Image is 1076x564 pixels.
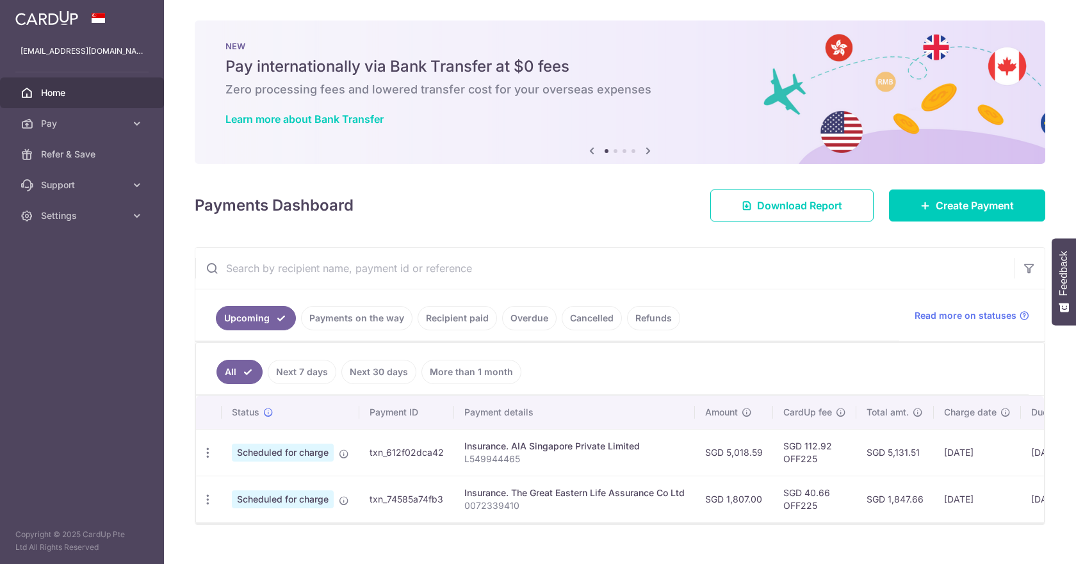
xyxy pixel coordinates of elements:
span: Settings [41,209,126,222]
span: Scheduled for charge [232,490,334,508]
span: CardUp fee [783,406,832,419]
span: Create Payment [936,198,1014,213]
img: Bank transfer banner [195,20,1045,164]
div: Insurance. AIA Singapore Private Limited [464,440,685,453]
td: SGD 5,018.59 [695,429,773,476]
td: txn_612f02dca42 [359,429,454,476]
span: Read more on statuses [915,309,1016,322]
a: More than 1 month [421,360,521,384]
td: SGD 5,131.51 [856,429,934,476]
td: SGD 112.92 OFF225 [773,429,856,476]
a: Upcoming [216,306,296,330]
a: Overdue [502,306,557,330]
span: Support [41,179,126,191]
button: Feedback - Show survey [1052,238,1076,325]
p: NEW [225,41,1015,51]
span: Due date [1031,406,1070,419]
p: 0072339410 [464,499,685,512]
h4: Payments Dashboard [195,194,354,217]
span: Total amt. [867,406,909,419]
td: SGD 1,847.66 [856,476,934,522]
p: L549944465 [464,453,685,465]
p: [EMAIL_ADDRESS][DOMAIN_NAME] [20,45,143,58]
a: Payments on the way [301,306,412,330]
td: SGD 1,807.00 [695,476,773,522]
h6: Zero processing fees and lowered transfer cost for your overseas expenses [225,82,1015,97]
th: Payment details [454,396,695,429]
a: Read more on statuses [915,309,1029,322]
td: [DATE] [934,476,1021,522]
span: Home [41,86,126,99]
a: Next 7 days [268,360,336,384]
span: Refer & Save [41,148,126,161]
span: Download Report [757,198,842,213]
a: Refunds [627,306,680,330]
td: [DATE] [934,429,1021,476]
a: Recipient paid [418,306,497,330]
span: Amount [705,406,738,419]
span: Pay [41,117,126,130]
img: CardUp [15,10,78,26]
span: Charge date [944,406,997,419]
h5: Pay internationally via Bank Transfer at $0 fees [225,56,1015,77]
div: Insurance. The Great Eastern Life Assurance Co Ltd [464,487,685,499]
a: Download Report [710,189,874,222]
span: Scheduled for charge [232,444,334,462]
span: Status [232,406,259,419]
a: Create Payment [889,189,1045,222]
a: Next 30 days [341,360,416,384]
a: Cancelled [562,306,622,330]
a: Learn more about Bank Transfer [225,113,384,125]
a: All [216,360,263,384]
span: Feedback [1058,251,1070,296]
th: Payment ID [359,396,454,429]
input: Search by recipient name, payment id or reference [195,248,1014,289]
td: SGD 40.66 OFF225 [773,476,856,522]
td: txn_74585a74fb3 [359,476,454,522]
